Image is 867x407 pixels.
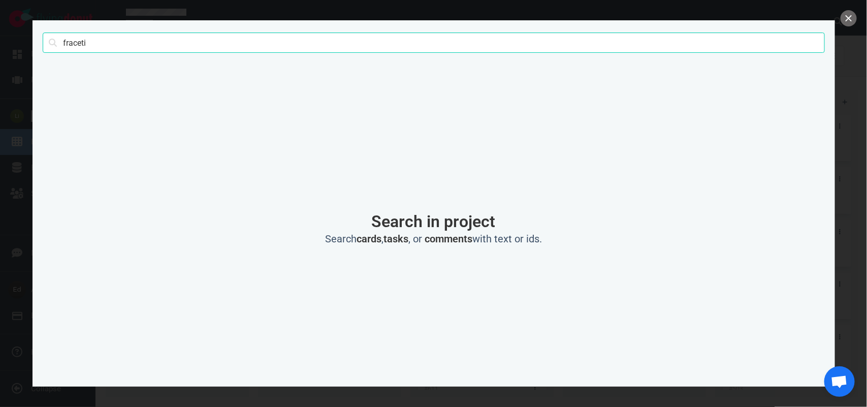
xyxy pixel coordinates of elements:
strong: tasks [383,233,408,245]
a: Aprire la chat [824,366,855,397]
h2: Search , , or with text or ids. [92,233,775,245]
button: close [841,10,857,26]
h1: Search in project [92,212,775,231]
input: Search cards, tasks, or comments with text or ids [43,33,825,53]
strong: cards [357,233,381,245]
strong: comments [425,233,472,245]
